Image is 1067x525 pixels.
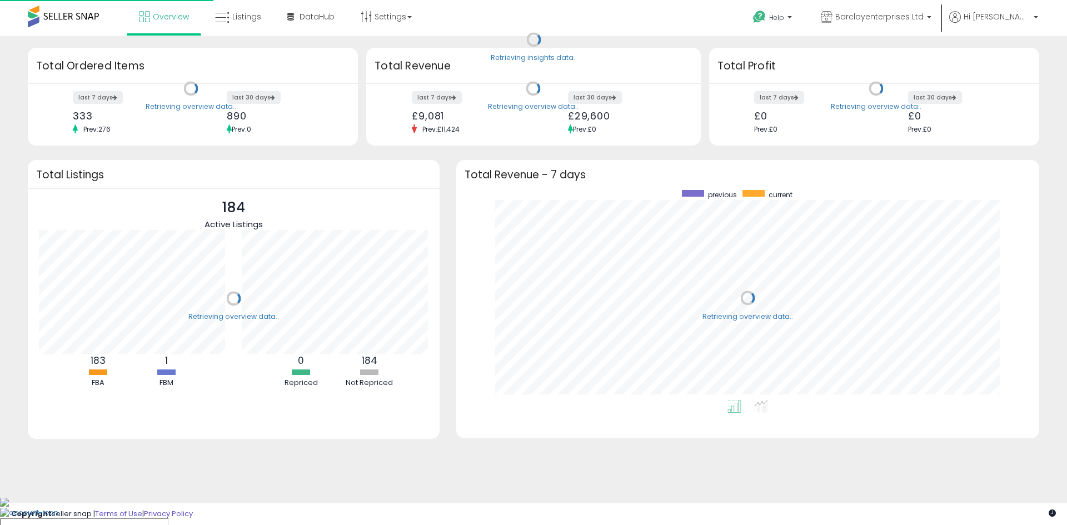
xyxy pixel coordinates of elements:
[300,11,335,22] span: DataHub
[488,102,579,112] div: Retrieving overview data..
[188,312,279,322] div: Retrieving overview data..
[702,312,793,322] div: Retrieving overview data..
[831,102,921,112] div: Retrieving overview data..
[769,13,784,22] span: Help
[153,11,189,22] span: Overview
[752,10,766,24] i: Get Help
[949,11,1038,36] a: Hi [PERSON_NAME]
[232,11,261,22] span: Listings
[835,11,924,22] span: Barclayenterprises Ltd
[744,2,803,36] a: Help
[964,11,1030,22] span: Hi [PERSON_NAME]
[146,102,236,112] div: Retrieving overview data..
